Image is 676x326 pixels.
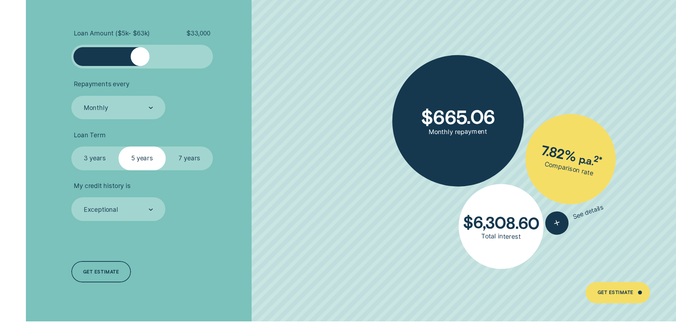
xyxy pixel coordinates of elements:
[166,147,213,170] label: 7 years
[74,80,129,88] span: Repayments every
[74,182,130,190] span: My credit history is
[119,147,166,170] label: 5 years
[71,261,131,282] a: Get estimate
[572,204,604,221] span: See details
[71,147,119,170] label: 3 years
[84,206,118,214] div: Exceptional
[84,104,108,112] div: Monthly
[74,131,105,139] span: Loan Term
[74,29,150,37] span: Loan Amount ( $5k - $63k )
[542,196,607,238] button: See details
[586,282,650,303] a: Get Estimate
[186,29,210,37] span: $ 33,000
